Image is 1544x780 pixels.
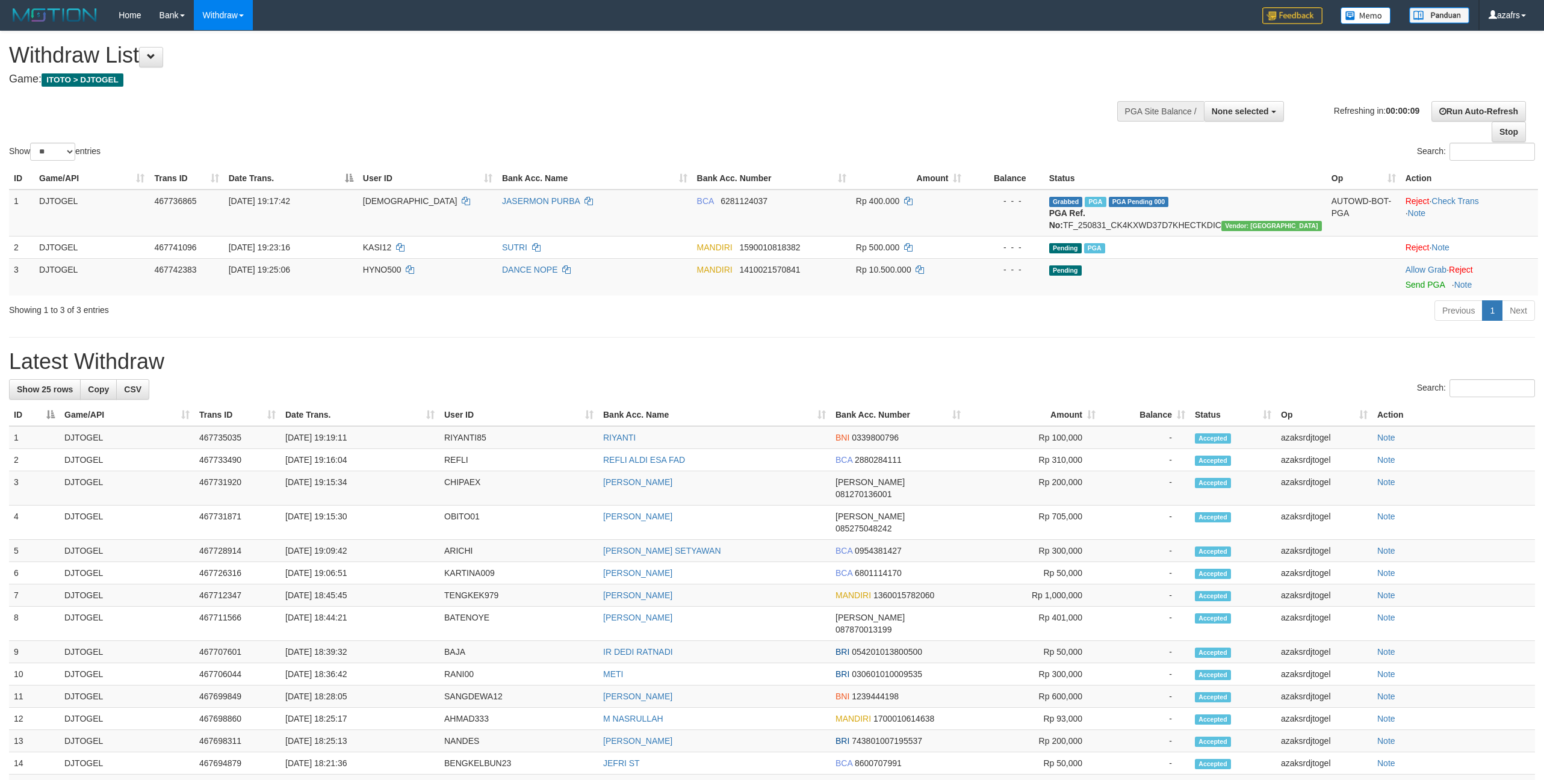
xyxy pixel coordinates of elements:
th: ID [9,167,34,190]
span: Pending [1049,265,1082,276]
span: 467741096 [154,243,196,252]
td: 6 [9,562,60,584]
td: 10 [9,663,60,686]
td: - [1100,730,1190,752]
span: Copy 6801114170 to clipboard [855,568,902,578]
td: OBITO01 [439,506,598,540]
td: - [1100,449,1190,471]
a: [PERSON_NAME] [603,736,672,746]
td: Rp 93,000 [966,708,1100,730]
span: Copy 054201013800500 to clipboard [852,647,922,657]
th: Status [1044,167,1327,190]
td: 2 [9,236,34,258]
span: Accepted [1195,670,1231,680]
td: KARTINA009 [439,562,598,584]
a: Note [1377,758,1395,768]
td: - [1100,506,1190,540]
a: REFLI ALDI ESA FAD [603,455,685,465]
a: SUTRI [502,243,527,252]
td: azaksrdjtogel [1276,730,1372,752]
td: [DATE] 19:15:30 [281,506,439,540]
span: Accepted [1195,714,1231,725]
h4: Game: [9,73,1017,85]
td: - [1100,708,1190,730]
span: Copy 087870013199 to clipboard [836,625,891,634]
a: IR DEDI RATNADI [603,647,673,657]
td: Rp 310,000 [966,449,1100,471]
td: Rp 200,000 [966,471,1100,506]
span: Accepted [1195,433,1231,444]
td: BAJA [439,641,598,663]
td: 7 [9,584,60,607]
td: BENGKELBUN23 [439,752,598,775]
td: · · [1401,190,1538,237]
a: Note [1377,455,1395,465]
span: BCA [697,196,714,206]
span: BNI [836,692,849,701]
td: RANI00 [439,663,598,686]
td: 467698860 [194,708,281,730]
th: Bank Acc. Name: activate to sort column ascending [598,404,831,426]
td: - [1100,426,1190,449]
span: Copy 2880284111 to clipboard [855,455,902,465]
a: Stop [1492,122,1526,142]
td: [DATE] 18:25:17 [281,708,439,730]
td: Rp 600,000 [966,686,1100,708]
td: Rp 300,000 [966,540,1100,562]
td: 13 [9,730,60,752]
td: azaksrdjtogel [1276,449,1372,471]
th: Balance: activate to sort column ascending [1100,404,1190,426]
a: Copy [80,379,117,400]
td: CHIPAEX [439,471,598,506]
span: BCA [836,546,852,556]
input: Search: [1449,379,1535,397]
td: DJTOGEL [60,663,194,686]
th: ID: activate to sort column descending [9,404,60,426]
span: Marked by azaksrdjtogel [1084,243,1105,253]
a: Note [1377,433,1395,442]
span: Pending [1049,243,1082,253]
span: Copy 081270136001 to clipboard [836,489,891,499]
td: 467733490 [194,449,281,471]
td: 467731920 [194,471,281,506]
span: None selected [1212,107,1269,116]
span: Accepted [1195,648,1231,658]
a: Note [1377,512,1395,521]
td: Rp 100,000 [966,426,1100,449]
a: Check Trans [1431,196,1479,206]
span: Copy [88,385,109,394]
td: DJTOGEL [60,752,194,775]
span: Copy 8600707991 to clipboard [855,758,902,768]
span: · [1406,265,1449,274]
img: Feedback.jpg [1262,7,1322,24]
td: [DATE] 19:19:11 [281,426,439,449]
td: 467699849 [194,686,281,708]
th: Action [1401,167,1538,190]
div: PGA Site Balance / [1117,101,1204,122]
td: 4 [9,506,60,540]
td: DJTOGEL [60,449,194,471]
td: DJTOGEL [60,641,194,663]
th: Amount: activate to sort column ascending [851,167,967,190]
a: JASERMON PURBA [502,196,580,206]
td: [DATE] 18:36:42 [281,663,439,686]
th: Bank Acc. Number: activate to sort column ascending [692,167,851,190]
td: [DATE] 19:09:42 [281,540,439,562]
td: [DATE] 18:45:45 [281,584,439,607]
span: Rp 400.000 [856,196,899,206]
td: - [1100,584,1190,607]
label: Search: [1417,379,1535,397]
th: Amount: activate to sort column ascending [966,404,1100,426]
a: [PERSON_NAME] SETYAWAN [603,546,721,556]
td: 467711566 [194,607,281,641]
td: [DATE] 18:21:36 [281,752,439,775]
td: · [1401,236,1538,258]
span: Copy 085275048242 to clipboard [836,524,891,533]
span: MANDIRI [836,714,871,723]
th: Date Trans.: activate to sort column descending [224,167,358,190]
td: 467712347 [194,584,281,607]
a: Note [1377,568,1395,578]
td: [DATE] 18:28:05 [281,686,439,708]
span: Accepted [1195,737,1231,747]
th: Bank Acc. Name: activate to sort column ascending [497,167,692,190]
